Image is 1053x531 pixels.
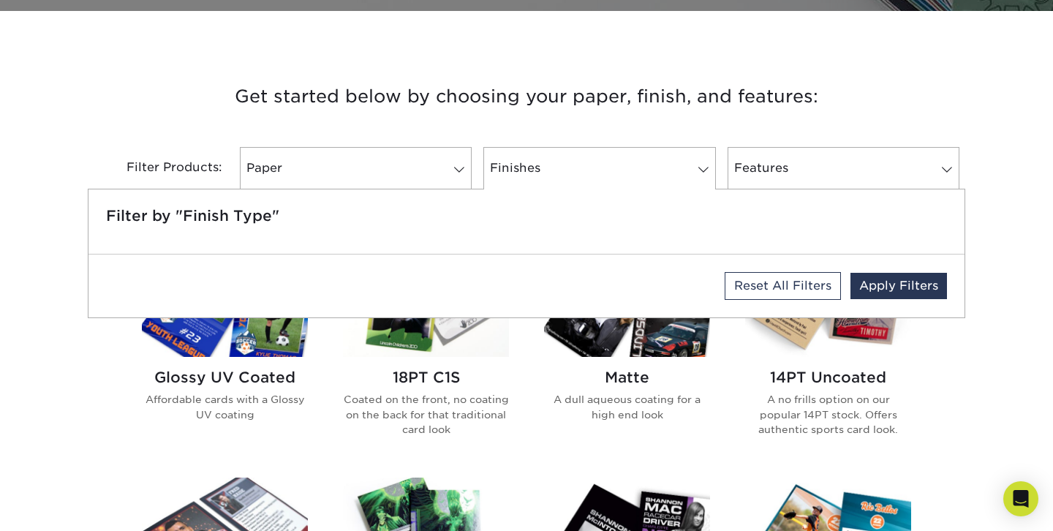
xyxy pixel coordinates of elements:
a: Glossy UV Coated Trading Cards Glossy UV Coated Affordable cards with a Glossy UV coating [142,242,308,460]
a: Features [728,147,959,189]
a: Paper [240,147,472,189]
h2: Matte [544,369,710,386]
div: Filter Products: [88,147,234,189]
h2: 14PT Uncoated [745,369,911,386]
p: A dull aqueous coating for a high end look [544,392,710,422]
h2: Glossy UV Coated [142,369,308,386]
h2: 18PT C1S [343,369,509,386]
div: Open Intercom Messenger [1003,481,1038,516]
p: Affordable cards with a Glossy UV coating [142,392,308,422]
a: 14PT Uncoated Trading Cards 14PT Uncoated A no frills option on our popular 14PT stock. Offers au... [745,242,911,460]
h5: Filter by "Finish Type" [106,207,947,225]
p: Coated on the front, no coating on the back for that traditional card look [343,392,509,437]
h3: Get started below by choosing your paper, finish, and features: [99,64,954,129]
a: Finishes [483,147,715,189]
a: Matte Trading Cards Matte A dull aqueous coating for a high end look [544,242,710,460]
a: 18PT C1S Trading Cards 18PT C1S Coated on the front, no coating on the back for that traditional ... [343,242,509,460]
p: A no frills option on our popular 14PT stock. Offers authentic sports card look. [745,392,911,437]
a: Reset All Filters [725,272,841,300]
a: Apply Filters [850,273,947,299]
